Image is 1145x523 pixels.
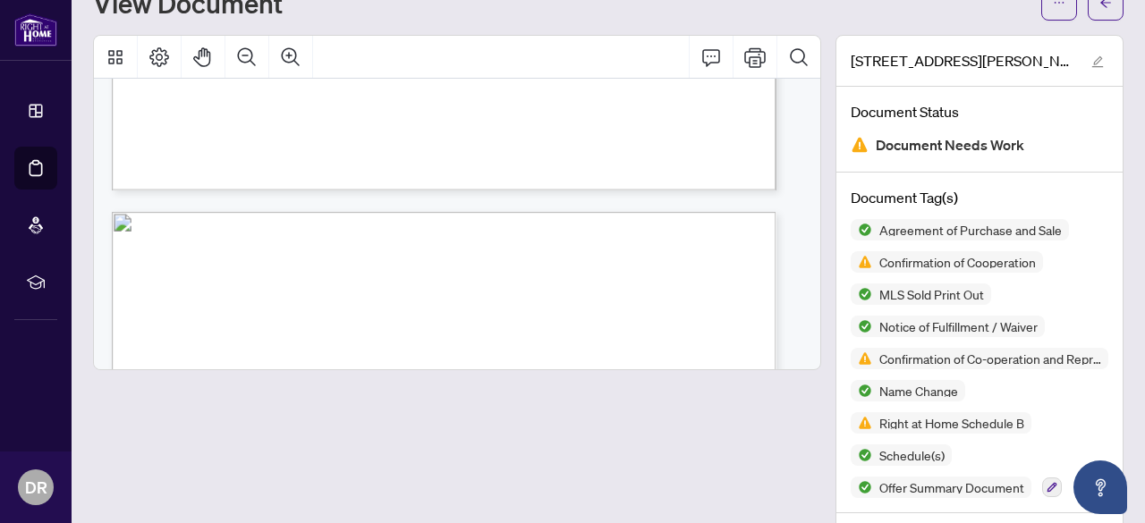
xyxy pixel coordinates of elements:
[872,256,1043,268] span: Confirmation of Cooperation
[851,316,872,337] img: Status Icon
[25,475,47,500] span: DR
[851,219,872,240] img: Status Icon
[872,449,952,461] span: Schedule(s)
[851,101,1108,122] h4: Document Status
[14,13,57,46] img: logo
[851,187,1108,208] h4: Document Tag(s)
[872,320,1045,333] span: Notice of Fulfillment / Waiver
[872,352,1108,365] span: Confirmation of Co-operation and Representation—Buyer/Seller
[872,384,965,397] span: Name Change
[876,133,1024,157] span: Document Needs Work
[851,251,872,273] img: Status Icon
[851,412,872,434] img: Status Icon
[872,417,1031,429] span: Right at Home Schedule B
[872,481,1031,493] span: Offer Summary Document
[851,283,872,305] img: Status Icon
[851,444,872,466] img: Status Icon
[1091,55,1104,68] span: edit
[851,380,872,401] img: Status Icon
[1073,460,1127,514] button: Open asap
[851,477,872,498] img: Status Icon
[851,136,869,154] img: Document Status
[851,50,1074,72] span: [STREET_ADDRESS][PERSON_NAME]pdf
[872,224,1069,236] span: Agreement of Purchase and Sale
[851,348,872,369] img: Status Icon
[872,288,991,300] span: MLS Sold Print Out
